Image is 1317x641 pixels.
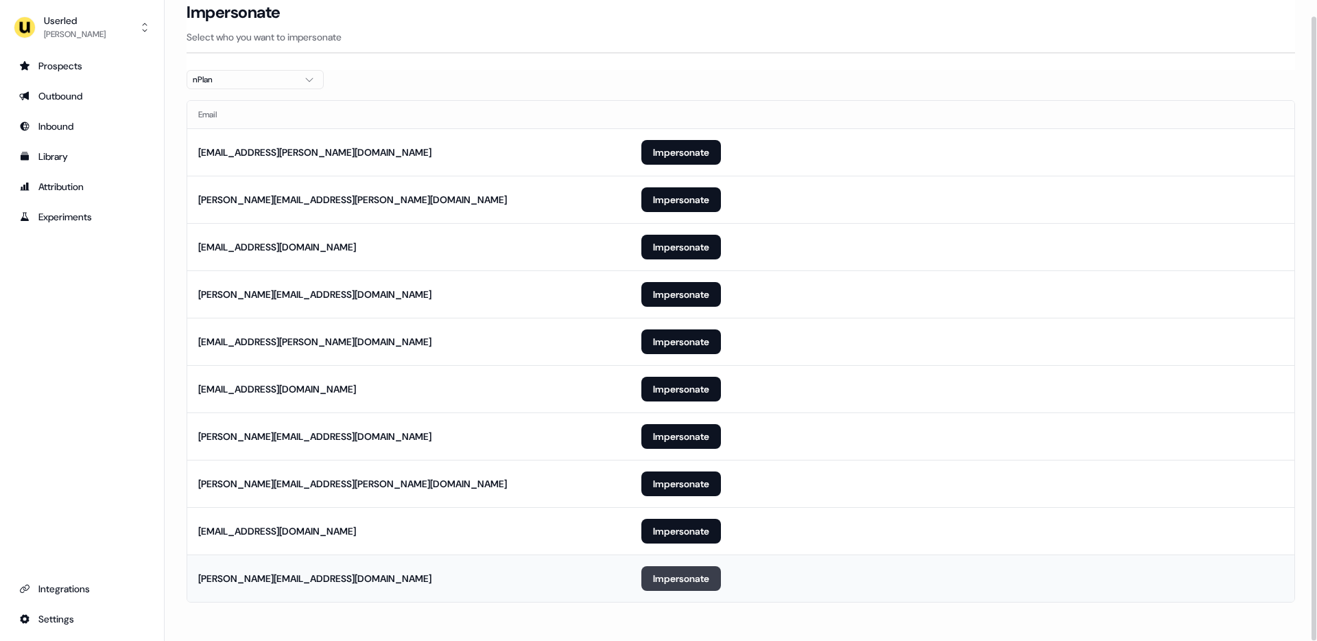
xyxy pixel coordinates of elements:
div: Experiments [19,210,145,224]
button: Impersonate [641,519,721,544]
button: Impersonate [641,377,721,401]
button: Impersonate [641,566,721,591]
div: [PERSON_NAME][EMAIL_ADDRESS][DOMAIN_NAME] [198,430,431,443]
button: Impersonate [641,140,721,165]
button: nPlan [187,70,324,89]
div: Outbound [19,89,145,103]
button: Userled[PERSON_NAME] [11,11,153,44]
div: nPlan [193,73,296,86]
a: Go to integrations [11,608,153,630]
div: [EMAIL_ADDRESS][PERSON_NAME][DOMAIN_NAME] [198,335,431,349]
div: Attribution [19,180,145,194]
p: Select who you want to impersonate [187,30,1295,44]
a: Go to outbound experience [11,85,153,107]
a: Go to integrations [11,578,153,600]
a: Go to attribution [11,176,153,198]
button: Impersonate [641,329,721,354]
div: [PERSON_NAME][EMAIL_ADDRESS][DOMAIN_NAME] [198,572,431,585]
div: [PERSON_NAME][EMAIL_ADDRESS][PERSON_NAME][DOMAIN_NAME] [198,477,507,491]
a: Go to prospects [11,55,153,77]
th: Email [187,101,630,128]
button: Impersonate [641,282,721,307]
div: [EMAIL_ADDRESS][DOMAIN_NAME] [198,524,356,538]
button: Impersonate [641,235,721,259]
a: Go to experiments [11,206,153,228]
h3: Impersonate [187,2,281,23]
button: Impersonate [641,424,721,449]
div: [PERSON_NAME][EMAIL_ADDRESS][DOMAIN_NAME] [198,288,431,301]
div: Library [19,150,145,163]
div: [EMAIL_ADDRESS][DOMAIN_NAME] [198,382,356,396]
div: Userled [44,14,106,27]
button: Impersonate [641,471,721,496]
div: Integrations [19,582,145,596]
div: Inbound [19,119,145,133]
a: Go to Inbound [11,115,153,137]
div: [PERSON_NAME][EMAIL_ADDRESS][PERSON_NAME][DOMAIN_NAME] [198,193,507,207]
a: Go to templates [11,145,153,167]
div: Settings [19,612,145,626]
div: [EMAIL_ADDRESS][DOMAIN_NAME] [198,240,356,254]
div: Prospects [19,59,145,73]
button: Impersonate [641,187,721,212]
div: [EMAIL_ADDRESS][PERSON_NAME][DOMAIN_NAME] [198,145,431,159]
div: [PERSON_NAME] [44,27,106,41]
